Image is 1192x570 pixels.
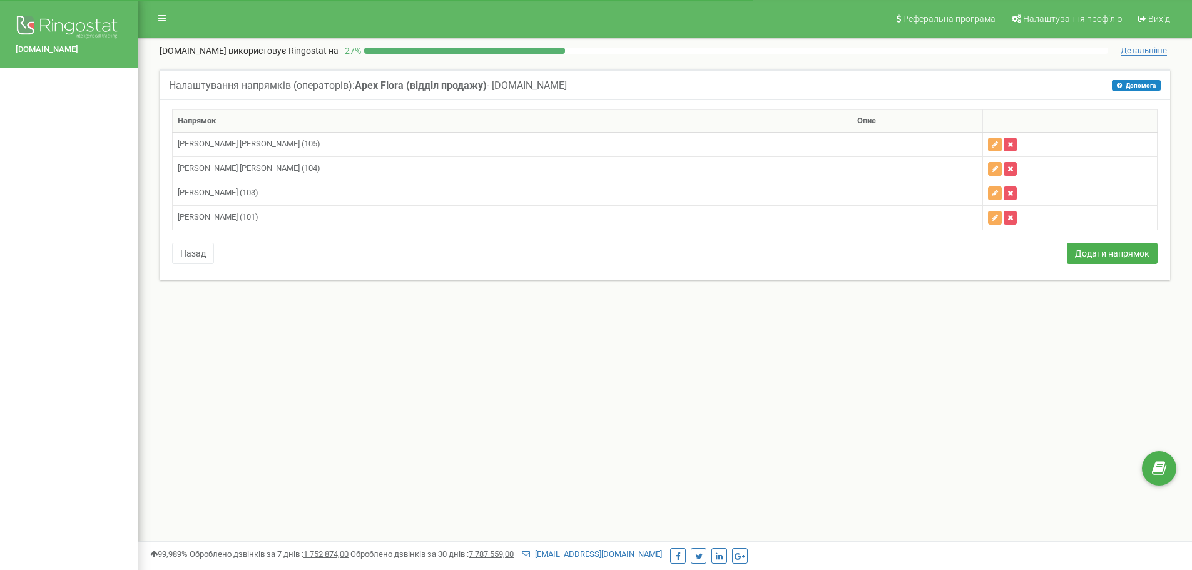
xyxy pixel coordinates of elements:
[150,549,188,559] span: 99,989%
[1121,46,1167,56] span: Детальніше
[169,80,567,91] h5: Налаштування напрямків (операторів): - [DOMAIN_NAME]
[16,44,122,56] a: [DOMAIN_NAME]
[173,110,852,133] th: Напрямок
[522,549,662,559] a: [EMAIL_ADDRESS][DOMAIN_NAME]
[339,44,364,57] p: 27 %
[173,181,852,205] td: [PERSON_NAME] (103)
[1067,243,1158,264] button: Додати напрямок
[852,110,982,133] th: Опис
[350,549,514,559] span: Оброблено дзвінків за 30 днів :
[173,205,852,230] td: [PERSON_NAME] (101)
[190,549,349,559] span: Оброблено дзвінків за 7 днів :
[228,46,339,56] span: використовує Ringostat на
[16,13,122,44] img: Ringostat logo
[173,132,852,156] td: [PERSON_NAME] [PERSON_NAME] (105)
[1023,14,1122,24] span: Налаштування профілю
[173,156,852,181] td: [PERSON_NAME] [PERSON_NAME] (104)
[469,549,514,559] u: 7 787 559,00
[172,243,214,264] button: Назад
[903,14,996,24] span: Реферальна програма
[355,79,487,91] b: Apex Flora (відділ продажу)
[1112,80,1161,91] button: Допомога
[1148,14,1170,24] span: Вихід
[160,44,339,57] p: [DOMAIN_NAME]
[303,549,349,559] u: 1 752 874,00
